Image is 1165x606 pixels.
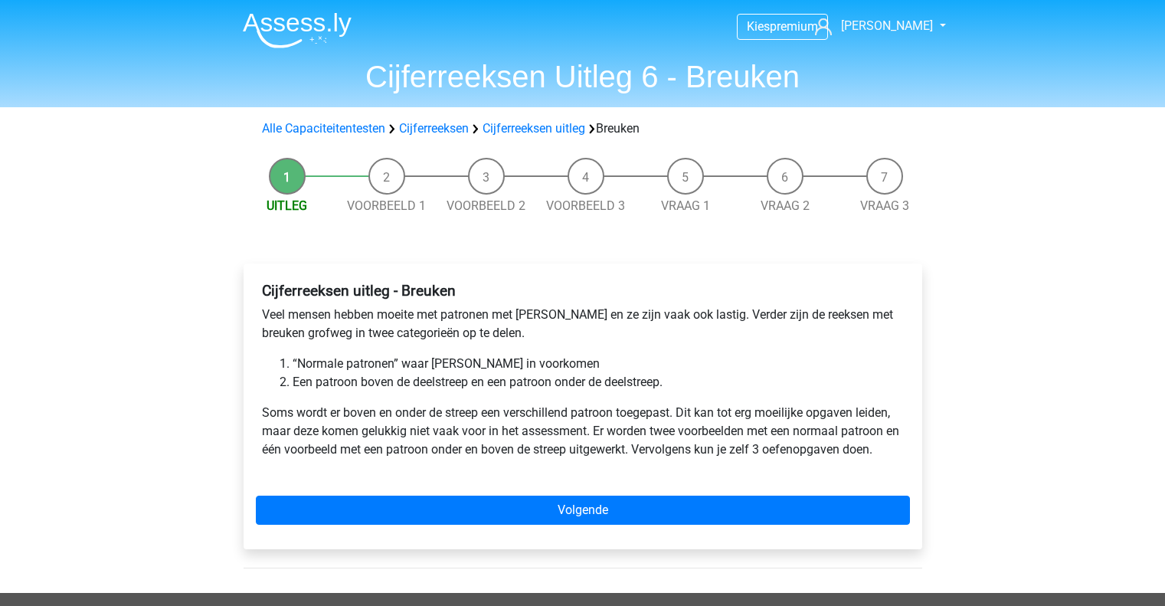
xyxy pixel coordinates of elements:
[747,19,770,34] span: Kies
[262,306,904,342] p: Veel mensen hebben moeite met patronen met [PERSON_NAME] en ze zijn vaak ook lastig. Verder zijn ...
[770,19,818,34] span: premium
[399,121,469,136] a: Cijferreeksen
[243,12,352,48] img: Assessly
[293,373,904,391] li: Een patroon boven de deelstreep en een patroon onder de deelstreep.
[546,198,625,213] a: Voorbeeld 3
[293,355,904,373] li: “Normale patronen” waar [PERSON_NAME] in voorkomen
[256,496,910,525] a: Volgende
[841,18,933,33] span: [PERSON_NAME]
[860,198,909,213] a: Vraag 3
[262,404,904,459] p: Soms wordt er boven en onder de streep een verschillend patroon toegepast. Dit kan tot erg moeili...
[256,120,910,138] div: Breuken
[738,16,827,37] a: Kiespremium
[483,121,585,136] a: Cijferreeksen uitleg
[347,198,426,213] a: Voorbeeld 1
[447,198,525,213] a: Voorbeeld 2
[761,198,810,213] a: Vraag 2
[267,198,307,213] a: Uitleg
[262,121,385,136] a: Alle Capaciteitentesten
[809,17,934,35] a: [PERSON_NAME]
[262,282,456,300] b: Cijferreeksen uitleg - Breuken
[231,58,935,95] h1: Cijferreeksen Uitleg 6 - Breuken
[661,198,710,213] a: Vraag 1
